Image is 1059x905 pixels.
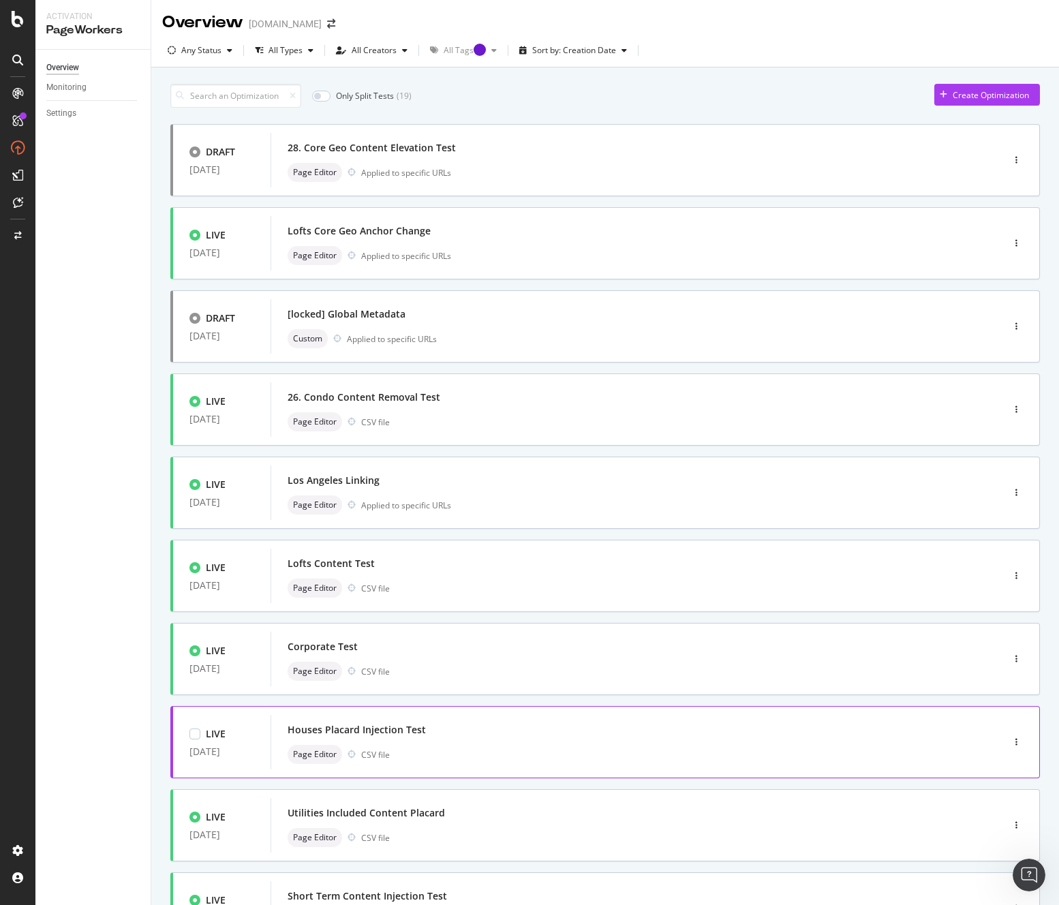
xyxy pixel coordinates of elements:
div: Tooltip anchor [474,44,486,56]
div: CSV file [361,583,390,594]
div: ( 19 ) [397,90,412,102]
div: Sort by: Creation Date [532,46,616,55]
div: All Types [268,46,303,55]
span: Page Editor [293,750,337,758]
div: Only Split Tests [336,90,394,102]
div: 26. Condo Content Removal Test [288,390,440,404]
div: Overview [46,61,79,75]
div: [locked] Global Metadata [288,307,405,321]
div: All Tags [444,46,486,55]
div: DRAFT [206,145,235,159]
div: neutral label [288,579,342,598]
div: LIVE [206,727,226,741]
div: Any Status [181,46,221,55]
button: Create Optimization [934,84,1040,106]
div: [DATE] [189,663,254,674]
div: [DATE] [189,247,254,258]
div: neutral label [288,495,342,515]
span: Custom [293,335,322,343]
div: Corporate Test [288,640,358,654]
div: Applied to specific URLs [361,167,451,179]
input: Search an Optimization [170,84,301,108]
div: CSV file [361,749,390,761]
a: Settings [46,106,141,121]
div: [DATE] [189,746,254,757]
span: Page Editor [293,833,337,842]
div: [DOMAIN_NAME] [249,17,322,31]
div: [DATE] [189,829,254,840]
button: Sort by: Creation Date [514,40,632,61]
button: All TagsTooltip anchor [425,40,502,61]
div: Create Optimization [953,89,1029,101]
a: Monitoring [46,80,141,95]
div: CSV file [361,416,390,428]
div: neutral label [288,662,342,681]
button: Any Status [162,40,238,61]
div: Settings [46,106,76,121]
div: LIVE [206,228,226,242]
div: arrow-right-arrow-left [327,19,335,29]
div: Monitoring [46,80,87,95]
div: neutral label [288,246,342,265]
div: LIVE [206,644,226,658]
div: Los Angeles Linking [288,474,380,487]
div: CSV file [361,832,390,844]
div: 28. Core Geo Content Elevation Test [288,141,456,155]
div: neutral label [288,745,342,764]
div: DRAFT [206,311,235,325]
span: Page Editor [293,251,337,260]
div: LIVE [206,478,226,491]
button: All Types [249,40,319,61]
div: Short Term Content Injection Test [288,889,447,903]
div: Applied to specific URLs [361,250,451,262]
div: Activation [46,11,140,22]
div: [DATE] [189,580,254,591]
span: Page Editor [293,168,337,177]
div: LIVE [206,561,226,574]
div: neutral label [288,163,342,182]
div: Lofts Core Geo Anchor Change [288,224,431,238]
div: neutral label [288,828,342,847]
a: Overview [46,61,141,75]
div: All Creators [352,46,397,55]
div: Applied to specific URLs [361,500,451,511]
span: Page Editor [293,501,337,509]
span: Page Editor [293,418,337,426]
div: LIVE [206,810,226,824]
div: [DATE] [189,414,254,425]
div: [DATE] [189,331,254,341]
div: CSV file [361,666,390,677]
div: Applied to specific URLs [347,333,437,345]
div: [DATE] [189,497,254,508]
div: PageWorkers [46,22,140,38]
div: neutral label [288,329,328,348]
div: neutral label [288,412,342,431]
div: Utilities Included Content Placard [288,806,445,820]
span: Page Editor [293,584,337,592]
div: Houses Placard Injection Test [288,723,426,737]
div: Overview [162,11,243,34]
div: [DATE] [189,164,254,175]
iframe: Intercom live chat [1013,859,1045,891]
button: All Creators [331,40,413,61]
div: LIVE [206,395,226,408]
div: Lofts Content Test [288,557,375,570]
span: Page Editor [293,667,337,675]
